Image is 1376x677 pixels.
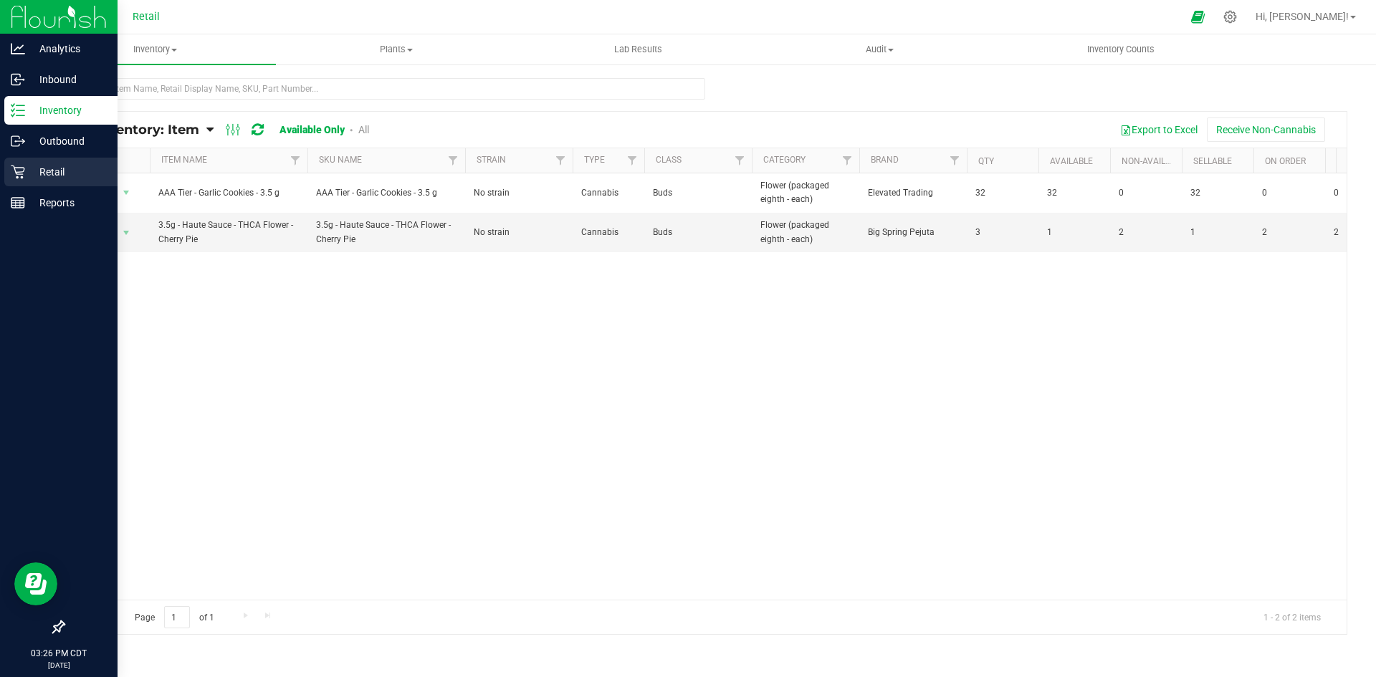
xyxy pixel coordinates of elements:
p: 03:26 PM CDT [6,647,111,660]
span: 1 [1047,226,1102,239]
a: Strain [477,155,506,165]
inline-svg: Inbound [11,72,25,87]
span: Big Spring Pejuta [868,226,958,239]
input: Search Item Name, Retail Display Name, SKU, Part Number... [63,78,705,100]
a: SKU Name [319,155,362,165]
p: Inbound [25,71,111,88]
a: Filter [728,148,752,173]
inline-svg: Analytics [11,42,25,56]
a: Type [584,155,605,165]
span: Cannabis [581,186,636,200]
span: Page of 1 [123,606,226,628]
a: All [358,124,369,135]
span: Elevated Trading [868,186,958,200]
a: Class [656,155,682,165]
a: Lab Results [517,34,759,64]
a: Filter [621,148,644,173]
span: Buds [653,186,743,200]
a: Available Only [279,124,345,135]
input: 1 [164,606,190,628]
span: 3.5g - Haute Sauce - THCA Flower - Cherry Pie [316,219,457,246]
span: 3.5g - Haute Sauce - THCA Flower - Cherry Pie [158,219,299,246]
span: Plants [277,43,517,56]
span: Cannabis [581,226,636,239]
span: AAA Tier - Garlic Cookies - 3.5 g [316,186,457,200]
a: Filter [441,148,465,173]
a: Filter [549,148,573,173]
a: Audit [759,34,1000,64]
span: No strain [474,186,564,200]
a: Item Name [161,155,207,165]
a: Filter [836,148,859,173]
span: 0 [1119,186,1173,200]
span: Flower (packaged eighth - each) [760,179,851,206]
span: Inventory Counts [1068,43,1174,56]
span: select [118,223,135,243]
span: Audit [760,43,1000,56]
p: Retail [25,163,111,181]
span: 2 [1119,226,1173,239]
inline-svg: Reports [11,196,25,210]
iframe: Resource center [14,562,57,605]
a: Brand [871,155,899,165]
p: Outbound [25,133,111,150]
span: AAA Tier - Garlic Cookies - 3.5 g [158,186,299,200]
a: Filter [943,148,967,173]
span: 3 [975,226,1030,239]
span: Buds [653,226,743,239]
span: select [118,183,135,203]
span: 1 - 2 of 2 items [1252,606,1332,628]
span: Lab Results [595,43,682,56]
a: Inventory Counts [1000,34,1242,64]
a: On Order [1265,156,1306,166]
p: Analytics [25,40,111,57]
span: Flower (packaged eighth - each) [760,219,851,246]
span: 32 [1047,186,1102,200]
span: All Inventory: Item [75,122,199,138]
a: Plants [276,34,517,64]
span: 32 [1190,186,1245,200]
span: 2 [1262,226,1317,239]
a: Sellable [1193,156,1232,166]
p: [DATE] [6,660,111,671]
button: Receive Non-Cannabis [1207,117,1325,142]
a: Qty [978,156,994,166]
a: Non-Available [1122,156,1185,166]
span: Inventory [34,43,276,56]
p: Reports [25,194,111,211]
a: Available [1050,156,1093,166]
span: Hi, [PERSON_NAME]! [1256,11,1349,22]
span: No strain [474,226,564,239]
span: 32 [975,186,1030,200]
a: Inventory [34,34,276,64]
span: Retail [133,11,160,23]
span: 1 [1190,226,1245,239]
span: Open Ecommerce Menu [1182,3,1214,31]
a: All Inventory: Item [75,122,206,138]
a: Filter [284,148,307,173]
button: Export to Excel [1111,117,1207,142]
p: Inventory [25,102,111,119]
inline-svg: Inventory [11,103,25,117]
inline-svg: Retail [11,165,25,179]
div: Manage settings [1221,10,1239,24]
a: Category [763,155,806,165]
inline-svg: Outbound [11,134,25,148]
span: 0 [1262,186,1317,200]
